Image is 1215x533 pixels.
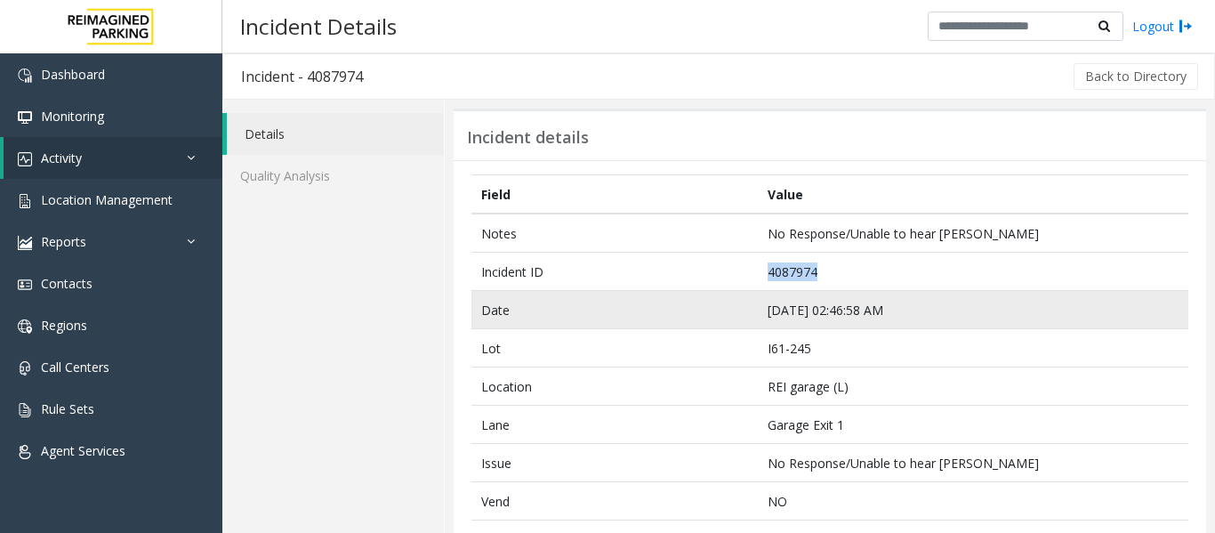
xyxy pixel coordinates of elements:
[471,253,758,291] td: Incident ID
[471,214,758,253] td: Notes
[41,275,93,292] span: Contacts
[227,113,444,155] a: Details
[758,329,1188,367] td: I61-245
[471,482,758,521] td: Vend
[758,367,1188,406] td: REI garage (L)
[18,445,32,459] img: 'icon'
[471,406,758,444] td: Lane
[41,359,109,376] span: Call Centers
[18,361,32,376] img: 'icon'
[758,291,1188,329] td: [DATE] 02:46:58 AM
[758,406,1188,444] td: Garage Exit 1
[18,110,32,125] img: 'icon'
[18,236,32,250] img: 'icon'
[18,152,32,166] img: 'icon'
[758,214,1188,253] td: No Response/Unable to hear [PERSON_NAME]
[1132,17,1193,36] a: Logout
[4,137,222,179] a: Activity
[471,367,758,406] td: Location
[222,155,444,197] a: Quality Analysis
[18,319,32,334] img: 'icon'
[41,149,82,166] span: Activity
[18,278,32,292] img: 'icon'
[41,400,94,417] span: Rule Sets
[18,403,32,417] img: 'icon'
[41,317,87,334] span: Regions
[471,175,758,214] th: Field
[758,175,1188,214] th: Value
[471,291,758,329] td: Date
[467,128,589,148] h3: Incident details
[223,56,381,97] h3: Incident - 4087974
[41,233,86,250] span: Reports
[1179,17,1193,36] img: logout
[41,442,125,459] span: Agent Services
[18,69,32,83] img: 'icon'
[41,66,105,83] span: Dashboard
[41,108,104,125] span: Monitoring
[18,194,32,208] img: 'icon'
[41,191,173,208] span: Location Management
[471,329,758,367] td: Lot
[231,4,406,48] h3: Incident Details
[768,492,1179,511] p: NO
[758,253,1188,291] td: 4087974
[471,444,758,482] td: Issue
[758,444,1188,482] td: No Response/Unable to hear [PERSON_NAME]
[1074,63,1198,90] button: Back to Directory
